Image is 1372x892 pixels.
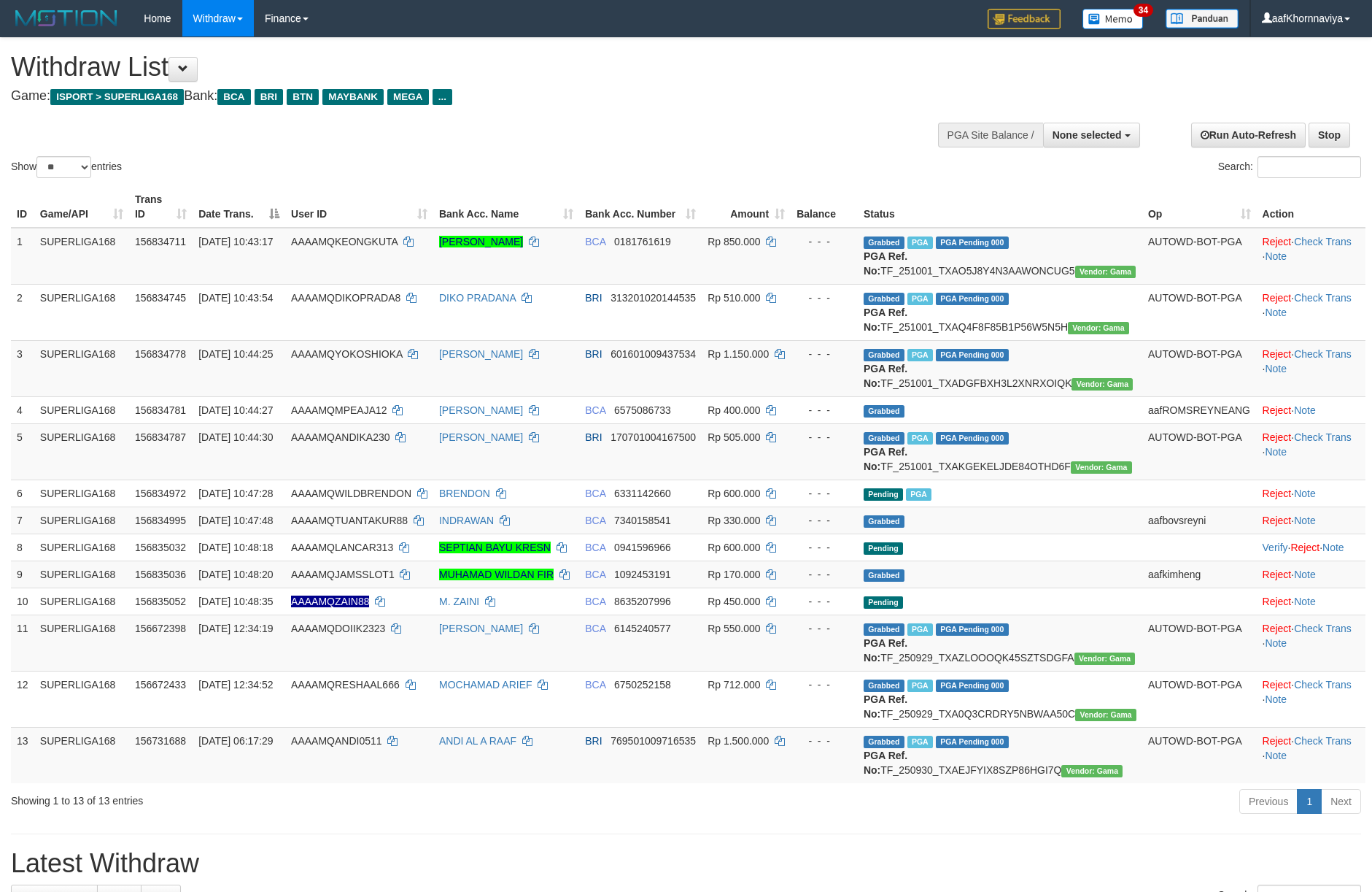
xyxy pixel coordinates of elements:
[1191,123,1306,147] a: Run Auto-Refresh
[708,542,760,553] span: Rp 600.000
[708,679,760,691] span: Rp 712.000
[439,542,551,553] a: SEPTIAN BAYU KRESN
[291,404,387,416] span: AAAAMQMPEAJA12
[11,186,34,228] th: ID
[291,488,411,499] span: AAAAMQWILDBRENDON
[614,515,671,526] span: Copy 7340158541 to clipboard
[797,347,852,361] div: - - -
[439,348,523,360] a: [PERSON_NAME]
[797,291,852,305] div: - - -
[11,561,34,588] td: 9
[1294,515,1316,526] a: Note
[439,515,494,526] a: INDRAWAN
[864,693,907,720] b: PGA Ref. No:
[34,671,129,727] td: SUPERLIGA168
[1263,542,1288,553] a: Verify
[708,735,769,747] span: Rp 1.500.000
[135,569,186,580] span: 156835036
[11,228,34,285] td: 1
[1263,735,1292,747] a: Reject
[585,515,605,526] span: BCA
[135,236,186,247] span: 156834711
[198,488,273,499] span: [DATE] 10:47:28
[1263,488,1292,499] a: Reject
[1142,396,1257,423] td: aafROMSREYNEANG
[1297,789,1322,814] a: 1
[1263,596,1292,607] a: Reject
[433,186,579,228] th: Bank Acc. Name: activate to sort column ascending
[135,735,186,747] span: 156731688
[1061,765,1123,777] span: Vendor URL: https://trx31.1velocity.biz
[291,515,408,526] span: AAAAMQTUANTAKUR88
[34,727,129,783] td: SUPERLIGA168
[708,623,760,634] span: Rp 550.000
[864,637,907,664] b: PGA Ref. No:
[988,9,1061,29] img: Feedback.jpg
[135,348,186,360] span: 156834778
[907,349,933,361] span: Marked by aafsengchandara
[858,615,1142,671] td: TF_250929_TXAZLOOOQK45SZTSDGFA
[1294,348,1352,360] a: Check Trans
[907,680,933,692] span: Marked by aafsoycanthlai
[198,236,273,247] span: [DATE] 10:43:17
[864,569,904,582] span: Grabbed
[797,594,852,609] div: - - -
[585,735,602,747] span: BRI
[287,89,319,105] span: BTN
[1294,292,1352,304] a: Check Trans
[864,237,904,249] span: Grabbed
[135,404,186,416] span: 156834781
[135,542,186,553] span: 156835032
[907,237,933,249] span: Marked by aafchhiseyha
[291,236,398,247] span: AAAAMQKEONGKUTA
[11,615,34,671] td: 11
[11,671,34,727] td: 12
[797,234,852,249] div: - - -
[864,293,904,305] span: Grabbed
[50,89,184,105] span: ISPORT > SUPERLIGA168
[1294,236,1352,247] a: Check Trans
[585,542,605,553] span: BCA
[291,431,389,443] span: AAAAMQANDIKA230
[1239,789,1298,814] a: Previous
[34,396,129,423] td: SUPERLIGA168
[34,615,129,671] td: SUPERLIGA168
[11,507,34,534] td: 7
[858,423,1142,480] td: TF_251001_TXAKGEKELJDE84OTHD6F
[1265,307,1287,318] a: Note
[1265,693,1287,705] a: Note
[1068,322,1129,334] span: Vendor URL: https://trx31.1velocity.biz
[34,186,129,228] th: Game/API: activate to sort column ascending
[34,228,129,285] td: SUPERLIGA168
[858,671,1142,727] td: TF_250929_TXA0Q3CRDRY5NBWAA50C
[1142,671,1257,727] td: AUTOWD-BOT-PGA
[11,7,122,29] img: MOTION_logo.png
[1082,9,1144,29] img: Button%20Memo.svg
[797,567,852,582] div: - - -
[135,292,186,304] span: 156834745
[291,542,393,553] span: AAAAMQLANCAR313
[255,89,283,105] span: BRI
[198,679,273,691] span: [DATE] 12:34:52
[439,679,532,691] a: MOCHAMAD ARIEF
[198,292,273,304] span: [DATE] 10:43:54
[708,596,760,607] span: Rp 450.000
[907,623,933,636] span: Marked by aafsoycanthlai
[198,542,273,553] span: [DATE] 10:48:18
[708,488,760,499] span: Rp 600.000
[797,540,852,555] div: - - -
[797,403,852,418] div: - - -
[611,348,696,360] span: Copy 601601009437534 to clipboard
[1263,431,1292,443] a: Reject
[291,679,400,691] span: AAAAMQRESHAAL666
[1294,623,1352,634] a: Check Trans
[439,404,523,416] a: [PERSON_NAME]
[864,432,904,445] span: Grabbed
[1142,423,1257,480] td: AUTOWD-BOT-PGA
[1257,423,1365,480] td: · ·
[936,736,1009,748] span: PGA Pending
[907,432,933,445] span: Marked by aafsengchandara
[1142,727,1257,783] td: AUTOWD-BOT-PGA
[1322,542,1344,553] a: Note
[11,423,34,480] td: 5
